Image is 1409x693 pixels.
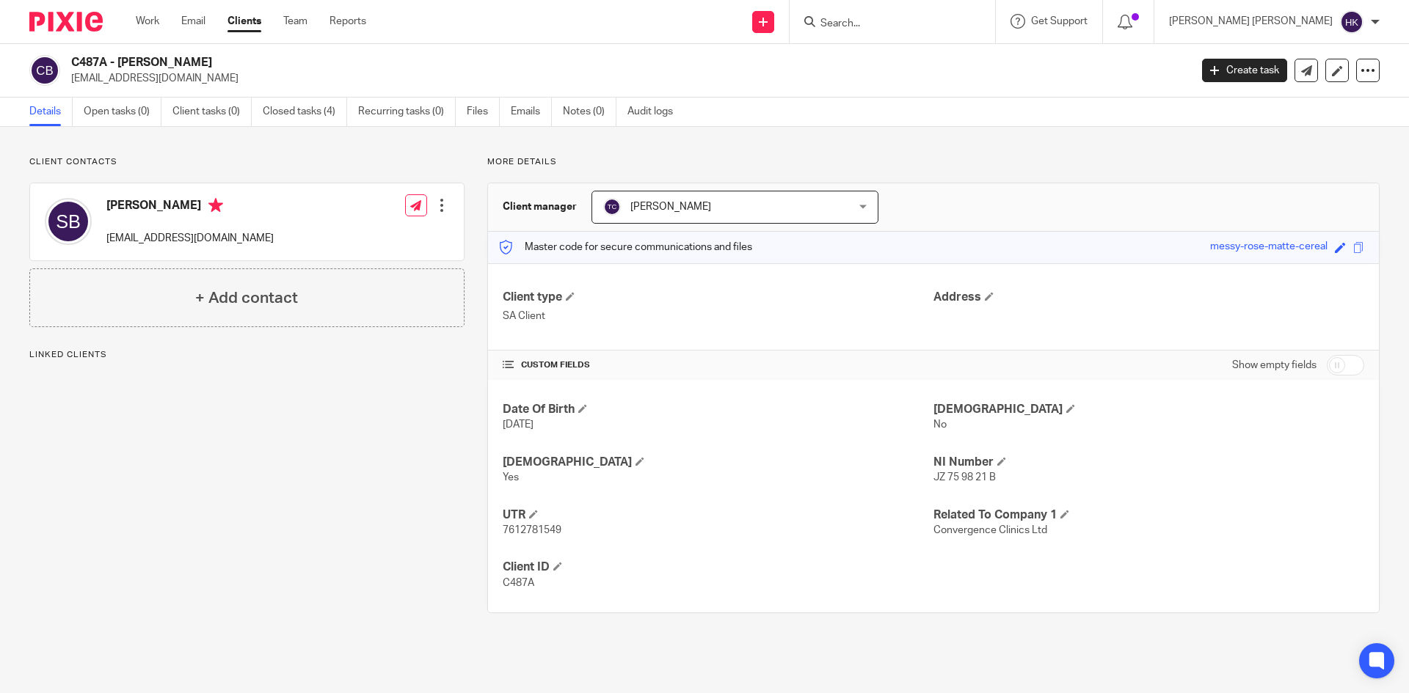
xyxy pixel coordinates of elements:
a: Email [181,14,205,29]
a: Clients [227,14,261,29]
p: Linked clients [29,349,465,361]
span: JZ 75 98 21 B [933,472,996,483]
a: Client tasks (0) [172,98,252,126]
a: Audit logs [627,98,684,126]
span: [DATE] [503,419,534,430]
img: svg%3E [1340,10,1364,34]
p: SA Client [503,309,933,323]
img: svg%3E [29,55,60,86]
a: Open tasks (0) [84,98,161,126]
span: C487A [503,578,534,588]
img: svg%3E [603,198,621,216]
p: Client contacts [29,156,465,168]
a: Notes (0) [563,98,616,126]
h4: + Add contact [195,287,298,309]
span: Yes [503,472,519,483]
img: Pixie [29,12,103,32]
span: Convergence Clinics Ltd [933,525,1047,535]
span: No [933,419,947,430]
input: Search [819,18,951,31]
span: 7612781549 [503,525,561,535]
a: Reports [330,14,366,29]
a: Team [283,14,307,29]
a: Recurring tasks (0) [358,98,456,126]
i: Primary [208,198,223,213]
p: Master code for secure communications and files [499,240,752,254]
a: Work [136,14,159,29]
label: Show empty fields [1232,358,1317,373]
h4: [PERSON_NAME] [106,198,274,216]
h4: [DEMOGRAPHIC_DATA] [503,455,933,470]
a: Emails [511,98,552,126]
h4: [DEMOGRAPHIC_DATA] [933,402,1364,417]
img: svg%3E [45,198,92,245]
h4: NI Number [933,455,1364,470]
h4: Date Of Birth [503,402,933,417]
p: More details [487,156,1380,168]
h4: CUSTOM FIELDS [503,359,933,371]
h2: C487A - [PERSON_NAME] [71,55,958,70]
h4: UTR [503,507,933,523]
div: messy-rose-matte-cereal [1210,239,1328,256]
h3: Client manager [503,199,577,214]
h4: Client type [503,290,933,305]
a: Create task [1202,59,1287,82]
p: [PERSON_NAME] [PERSON_NAME] [1169,14,1333,29]
span: [PERSON_NAME] [630,202,711,212]
a: Details [29,98,73,126]
p: [EMAIL_ADDRESS][DOMAIN_NAME] [106,231,274,246]
a: Closed tasks (4) [263,98,347,126]
h4: Related To Company 1 [933,507,1364,523]
span: Get Support [1031,16,1088,26]
h4: Client ID [503,560,933,575]
p: [EMAIL_ADDRESS][DOMAIN_NAME] [71,71,1180,86]
a: Files [467,98,500,126]
h4: Address [933,290,1364,305]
